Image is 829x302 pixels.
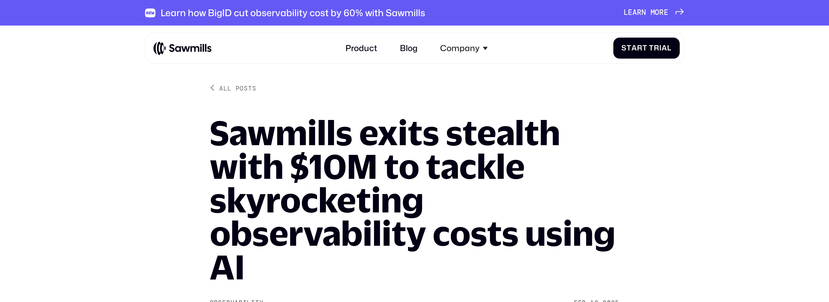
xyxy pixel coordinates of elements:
[394,37,424,59] a: Blog
[642,8,646,17] span: n
[659,8,664,17] span: r
[628,8,632,17] span: e
[210,116,619,283] h1: Sawmills exits stealth with $10M to tackle skyrocketing observability costs using AI
[642,44,647,53] span: t
[339,37,383,59] a: Product
[627,44,631,53] span: t
[654,44,659,53] span: r
[434,37,494,59] div: Company
[621,44,627,53] span: S
[651,8,655,17] span: m
[632,8,637,17] span: a
[649,44,654,53] span: T
[667,44,672,53] span: l
[637,44,642,53] span: r
[662,44,667,53] span: a
[210,84,256,92] a: All posts
[161,7,425,18] div: Learn how BigID cut observability cost by 60% with Sawmills
[440,43,480,53] div: Company
[631,44,637,53] span: a
[664,8,668,17] span: e
[637,8,642,17] span: r
[624,8,628,17] span: L
[613,38,680,59] a: StartTrial
[659,44,662,53] span: i
[624,8,684,17] a: Learnmore
[219,84,256,92] div: All posts
[655,8,659,17] span: o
